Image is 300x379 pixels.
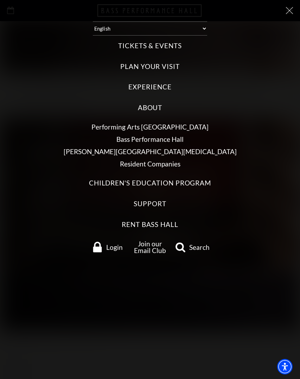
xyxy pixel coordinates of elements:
[116,135,184,143] a: Bass Performance Hall
[277,359,293,374] div: Accessibility Menu
[134,240,166,254] a: Join our Email Club
[134,199,166,209] label: Support
[106,244,123,251] span: Login
[93,21,207,36] select: Select:
[138,103,162,113] label: About
[120,160,180,168] a: Resident Companies
[172,242,213,252] a: Search
[91,123,209,131] a: Performing Arts [GEOGRAPHIC_DATA]
[122,220,178,229] label: Rent Bass Hall
[64,147,237,156] a: [PERSON_NAME][GEOGRAPHIC_DATA][MEDICAL_DATA]
[87,242,129,252] a: Login
[120,62,180,71] label: Plan Your Visit
[189,244,210,251] span: Search
[118,41,182,51] label: Tickets & Events
[89,178,211,188] label: Children's Education Program
[128,82,172,92] label: Experience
